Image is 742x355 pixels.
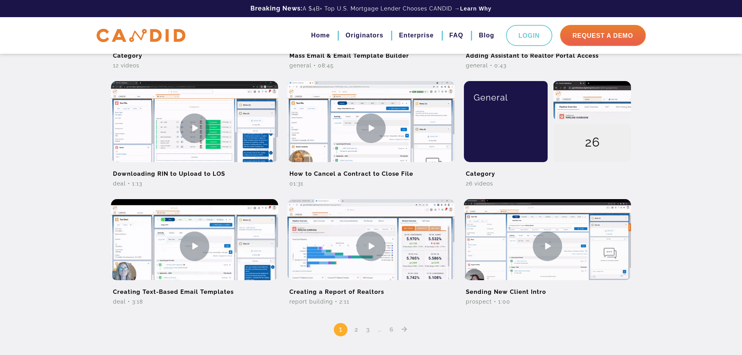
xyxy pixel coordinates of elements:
div: Report Building • 2:11 [287,298,455,306]
img: Creating a Report of Realtors Video [287,199,455,293]
div: General • 08:45 [287,62,455,69]
nav: Posts pagination [106,311,636,337]
div: Deal • 3:18 [111,298,278,306]
h2: Category [464,162,631,180]
a: Enterprise [399,29,434,42]
div: 12 Videos [111,62,278,69]
a: Originators [345,29,383,42]
span: 1 [334,323,347,336]
a: Home [311,29,330,42]
a: 6 [387,326,397,333]
b: Breaking News: [250,5,303,12]
h2: How to Cancel a Contract to Close File [287,162,455,180]
h2: Downloading RIN to Upload to LOS [111,162,278,180]
a: 3 [363,326,373,333]
div: 26 [553,124,631,163]
div: General [470,81,542,114]
a: Learn Why [460,5,492,12]
div: 26 Videos [464,180,631,187]
div: Deal • 1:13 [111,180,278,187]
img: Sending New Client Intro Video [464,199,631,293]
div: 01:31 [287,180,455,187]
img: How to Cancel a Contract to Close File Video [287,81,455,175]
img: CANDID APP [97,29,185,42]
a: Blog [479,29,494,42]
div: Prospect • 1:00 [464,298,631,306]
a: 2 [352,326,361,333]
span: … [375,324,384,334]
div: General • 0:43 [464,62,631,69]
h2: Creating Text-Based Email Templates [111,280,278,298]
img: Creating Text-Based Email Templates Video [111,199,278,293]
img: Downloading RIN to Upload to LOS Video [111,81,278,175]
h2: Creating a Report of Realtors [287,280,455,298]
a: Login [506,25,552,46]
a: FAQ [449,29,464,42]
h2: Sending New Client Intro [464,280,631,298]
a: Request A Demo [560,25,646,46]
